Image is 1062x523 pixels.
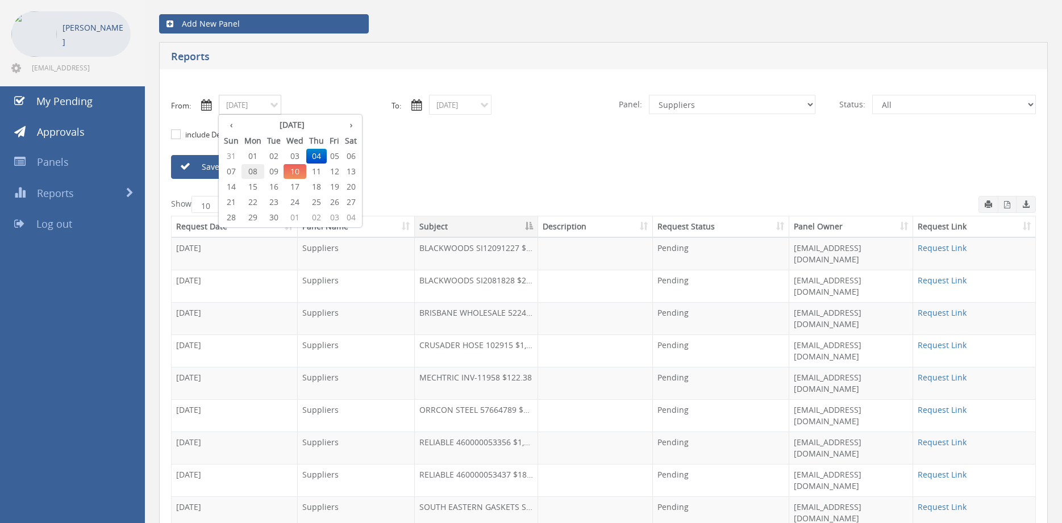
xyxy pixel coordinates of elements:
th: ‹ [221,117,241,133]
td: Suppliers [298,367,415,399]
span: 28 [221,210,241,225]
td: Suppliers [298,237,415,270]
td: Suppliers [298,464,415,496]
span: 16 [264,179,284,194]
a: Save [171,155,302,179]
td: Suppliers [298,334,415,367]
th: Description: activate to sort column ascending [538,216,653,237]
td: Suppliers [298,432,415,464]
td: BLACKWOODS SI2081828 $210.87 [415,270,538,302]
th: Fri [327,133,342,149]
span: 08 [241,164,264,179]
a: Request Link [918,242,967,253]
th: Tue [264,133,284,149]
td: Pending [653,302,789,334]
a: Request Link [918,437,967,447]
th: Request Date: activate to sort column ascending [172,216,298,237]
span: 23 [264,195,284,210]
span: 17 [284,179,306,194]
span: Panel: [612,95,649,114]
label: Show entries [171,196,261,213]
td: [DATE] [172,302,298,334]
span: 07 [221,164,241,179]
span: [EMAIL_ADDRESS][DOMAIN_NAME] [32,63,128,72]
td: Suppliers [298,399,415,432]
th: Request Link: activate to sort column ascending [913,216,1035,237]
td: [DATE] [172,432,298,464]
span: 11 [306,164,327,179]
label: From: [171,101,191,111]
span: 19 [327,179,342,194]
span: 04 [306,149,327,164]
td: RELIABLE 460000053437 $181.04 [415,464,538,496]
a: Request Link [918,340,967,350]
span: Log out [36,217,72,231]
label: To: [392,101,401,111]
td: ORRCON STEEL 57664789 $3,339.18 [415,399,538,432]
span: 31 [221,149,241,164]
td: [EMAIL_ADDRESS][DOMAIN_NAME] [789,270,913,302]
td: Pending [653,367,789,399]
td: Pending [653,237,789,270]
th: Thu [306,133,327,149]
span: 03 [284,149,306,164]
span: Panels [37,155,69,169]
th: Request Status: activate to sort column ascending [653,216,789,237]
span: 27 [342,195,360,210]
td: [EMAIL_ADDRESS][DOMAIN_NAME] [789,334,913,367]
td: CRUSADER HOSE 102915 $1,111.88 [415,334,538,367]
span: 18 [306,179,327,194]
td: [EMAIL_ADDRESS][DOMAIN_NAME] [789,302,913,334]
td: [DATE] [172,237,298,270]
span: 01 [284,210,306,225]
td: Pending [653,464,789,496]
select: Showentries [191,196,234,213]
span: 22 [241,195,264,210]
td: [EMAIL_ADDRESS][DOMAIN_NAME] [789,367,913,399]
td: [DATE] [172,367,298,399]
span: 30 [264,210,284,225]
th: Sun [221,133,241,149]
a: Add New Panel [159,14,369,34]
span: 10 [284,164,306,179]
a: Request Link [918,404,967,415]
span: 13 [342,164,360,179]
span: 26 [327,195,342,210]
td: [EMAIL_ADDRESS][DOMAIN_NAME] [789,399,913,432]
a: Request Link [918,501,967,512]
td: BRISBANE WHOLESALE 522402 $1,308.25 [415,302,538,334]
td: Suppliers [298,302,415,334]
a: Request Link [918,372,967,383]
td: [DATE] [172,399,298,432]
span: 15 [241,179,264,194]
th: Sat [342,133,360,149]
span: 29 [241,210,264,225]
td: BLACKWOODS SI12091227 $28.51 [415,237,538,270]
span: 24 [284,195,306,210]
span: 25 [306,195,327,210]
td: [EMAIL_ADDRESS][DOMAIN_NAME] [789,432,913,464]
th: Wed [284,133,306,149]
th: [DATE] [241,117,342,133]
th: Mon [241,133,264,149]
span: 20 [342,179,360,194]
span: 01 [241,149,264,164]
td: Pending [653,270,789,302]
td: RELIABLE 460000053356 $1,098.37 [415,432,538,464]
td: Pending [653,334,789,367]
a: Request Link [918,307,967,318]
h5: Reports [171,51,778,65]
td: Pending [653,432,789,464]
span: Reports [37,186,74,200]
a: Request Link [918,469,967,480]
td: Suppliers [298,270,415,302]
span: 05 [327,149,342,164]
a: Request Link [918,275,967,286]
td: MECHTRIC INV-11958 $122.38 [415,367,538,399]
span: 03 [327,210,342,225]
span: 09 [264,164,284,179]
span: 04 [342,210,360,225]
span: 14 [221,179,241,194]
label: include Description [182,129,250,141]
span: 02 [306,210,327,225]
